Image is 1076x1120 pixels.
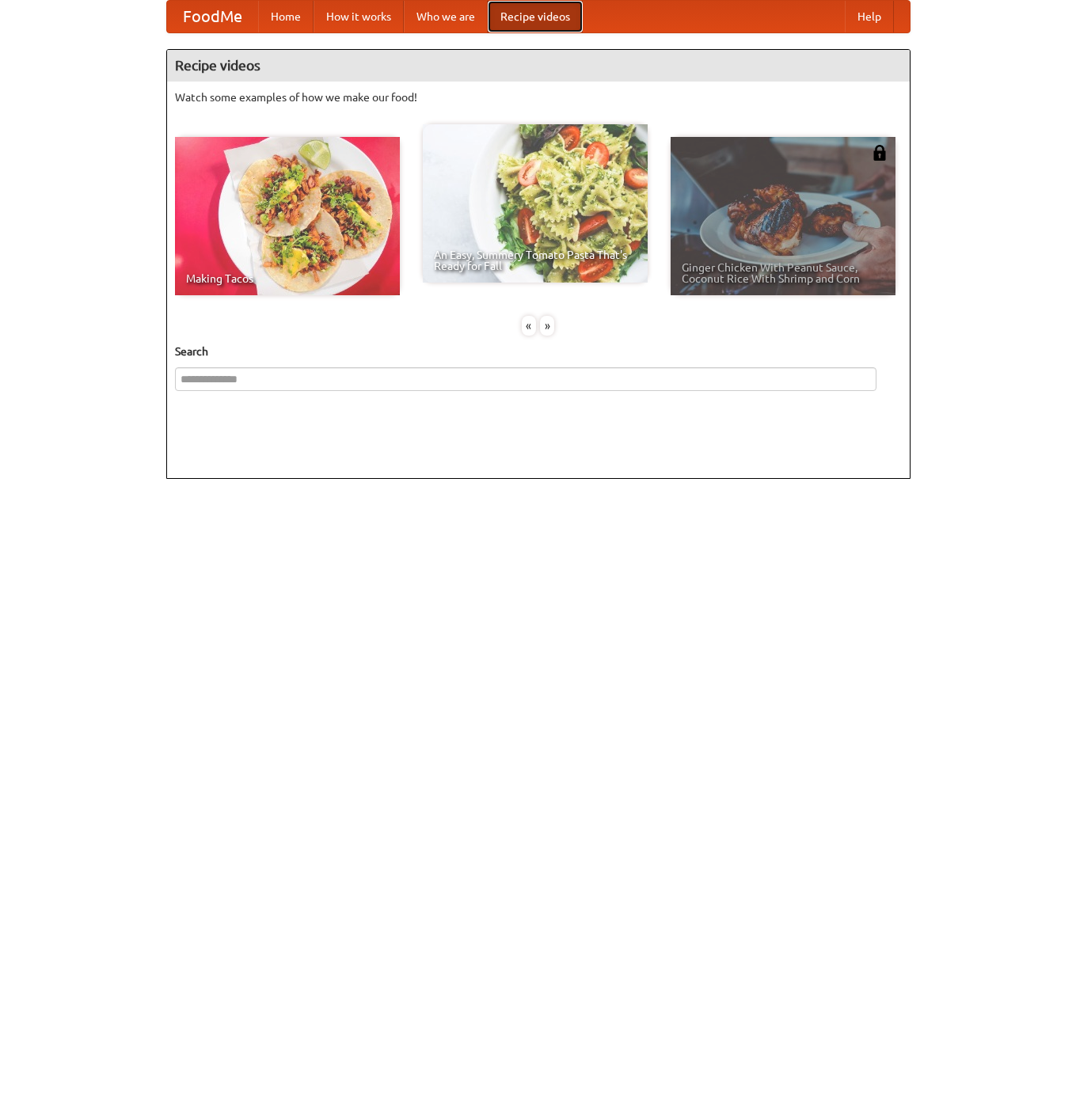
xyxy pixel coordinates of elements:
a: How it works [314,1,404,32]
div: « [522,316,536,336]
span: An Easy, Summery Tomato Pasta That's Ready for Fall [434,249,637,271]
h5: Search [175,344,902,359]
a: Who we are [404,1,488,32]
a: Home [258,1,314,32]
a: Help [845,1,894,32]
p: Watch some examples of how we make our food! [175,89,902,105]
a: FoodMe [167,1,258,32]
a: Making Tacos [175,137,400,295]
div: » [540,316,554,336]
a: An Easy, Summery Tomato Pasta That's Ready for Fall [423,124,648,283]
h4: Recipe videos [167,50,910,82]
a: Recipe videos [488,1,583,32]
img: 483408.png [872,145,888,161]
span: Making Tacos [186,273,389,284]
